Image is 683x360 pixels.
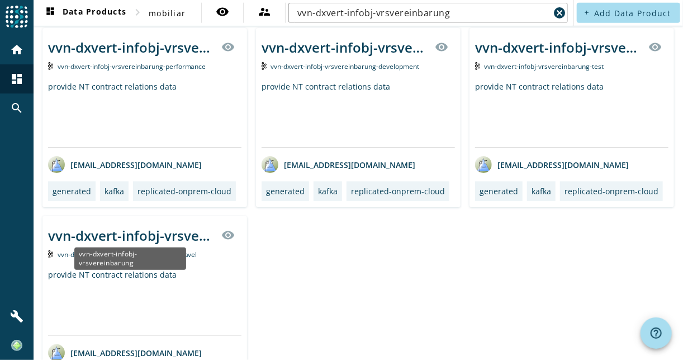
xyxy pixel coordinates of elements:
img: Kafka Topic: vvn-dxvert-infobj-vrsvereinbarung-timetravel [48,250,53,258]
mat-icon: search [10,101,23,115]
span: Add Data Product [594,8,671,18]
mat-icon: help_outline [649,326,663,340]
div: vvn-dxvert-infobj-vrsvereinbarung [262,38,428,57]
input: Search (% or * for wildcards) [297,6,550,20]
mat-icon: cancel [553,6,567,20]
mat-icon: visibility [648,40,662,54]
div: provide NT contract relations data [262,81,455,147]
mat-icon: visibility [221,40,235,54]
span: Kafka Topic: vvn-dxvert-infobj-vrsvereinbarung-test [485,62,604,71]
span: Kafka Topic: vvn-dxvert-infobj-vrsvereinbarung-timetravel [58,250,197,259]
span: mobiliar [149,8,186,18]
div: provide NT contract relations data [475,81,668,147]
mat-icon: chevron_right [131,6,144,19]
div: replicated-onprem-cloud [565,186,658,197]
span: Data Products [44,6,126,20]
img: avatar [48,156,65,173]
div: vvn-dxvert-infobj-vrsvereinbarung [74,247,186,270]
img: avatar [262,156,278,173]
img: 8012e1343bfd457310dd09ccc386588a [11,340,22,351]
img: Kafka Topic: vvn-dxvert-infobj-vrsvereinbarung-development [262,62,267,70]
div: provide NT contract relations data [48,269,241,335]
div: generated [480,186,518,197]
button: Clear [552,5,568,21]
mat-icon: visibility [221,228,235,242]
mat-icon: visibility [216,5,229,18]
mat-icon: visibility [435,40,448,54]
div: provide NT contract relations data [48,81,241,147]
mat-icon: supervisor_account [258,5,271,18]
button: Add Data Product [577,3,680,23]
div: vvn-dxvert-infobj-vrsvereinbarung [48,38,215,57]
div: [EMAIL_ADDRESS][DOMAIN_NAME] [262,156,415,173]
div: kafka [318,186,338,197]
mat-icon: dashboard [10,72,23,86]
img: avatar [475,156,492,173]
div: generated [266,186,305,197]
mat-icon: home [10,43,23,57]
div: [EMAIL_ADDRESS][DOMAIN_NAME] [48,156,202,173]
span: Kafka Topic: vvn-dxvert-infobj-vrsvereinbarung-performance [58,62,206,71]
div: vvn-dxvert-infobj-vrsvereinbarung [475,38,642,57]
div: replicated-onprem-cloud [351,186,445,197]
img: Kafka Topic: vvn-dxvert-infobj-vrsvereinbarung-performance [48,62,53,70]
button: mobiliar [144,3,190,23]
mat-icon: add [584,10,590,16]
div: vvn-dxvert-infobj-vrsvereinbarung [48,226,215,245]
span: Kafka Topic: vvn-dxvert-infobj-vrsvereinbarung-development [271,62,420,71]
img: Kafka Topic: vvn-dxvert-infobj-vrsvereinbarung-test [475,62,480,70]
mat-icon: dashboard [44,6,57,20]
div: kafka [105,186,124,197]
div: replicated-onprem-cloud [137,186,231,197]
div: generated [53,186,91,197]
mat-icon: build [10,310,23,323]
button: Data Products [39,3,131,23]
img: spoud-logo.svg [6,6,28,28]
div: [EMAIL_ADDRESS][DOMAIN_NAME] [475,156,629,173]
div: kafka [532,186,551,197]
